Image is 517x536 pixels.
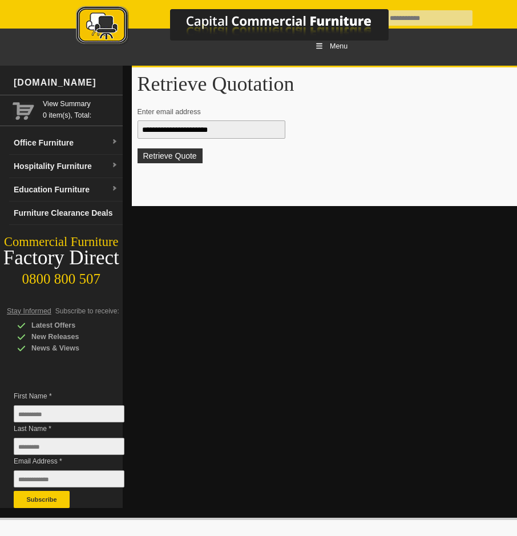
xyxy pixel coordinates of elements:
[14,438,124,455] input: Last Name *
[45,6,444,47] img: Capital Commercial Furniture Logo
[14,470,124,487] input: Email Address *
[111,139,118,146] img: dropdown
[17,320,126,331] div: Latest Offers
[111,162,118,169] img: dropdown
[14,390,106,402] span: First Name *
[45,6,444,51] a: Capital Commercial Furniture Logo
[55,307,119,315] span: Subscribe to receive:
[138,106,515,118] p: Enter email address
[9,201,123,225] a: Furniture Clearance Deals
[111,186,118,192] img: dropdown
[138,148,203,163] button: Retrieve Quote
[14,405,124,422] input: First Name *
[9,66,123,100] div: [DOMAIN_NAME]
[7,307,51,315] span: Stay Informed
[9,131,123,155] a: Office Furnituredropdown
[43,98,118,119] span: 0 item(s), Total:
[17,331,126,342] div: New Releases
[14,491,70,508] button: Subscribe
[14,456,106,467] span: Email Address *
[43,98,118,110] a: View Summary
[9,178,123,201] a: Education Furnituredropdown
[14,423,106,434] span: Last Name *
[17,342,126,354] div: News & Views
[9,155,123,178] a: Hospitality Furnituredropdown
